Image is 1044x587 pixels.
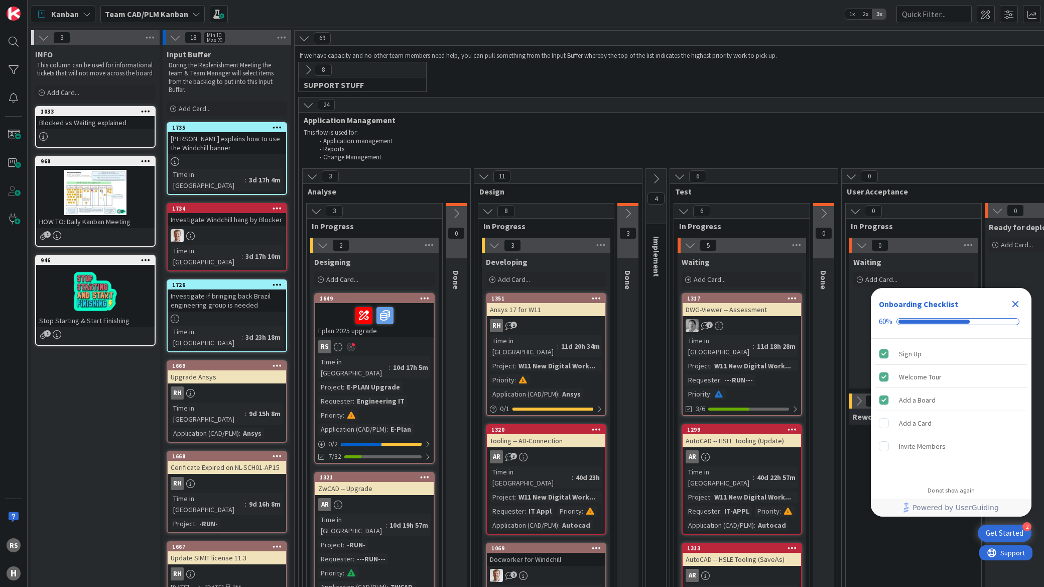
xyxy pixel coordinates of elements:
span: 7 [706,322,713,328]
div: 1649 [320,295,434,302]
div: HOW TO: Daily Kanban Meeting [36,215,155,228]
div: RH [487,319,605,332]
span: : [389,362,390,373]
div: Ansys 17 for W11 [487,303,605,316]
span: : [239,428,240,439]
span: : [558,520,560,531]
div: 11d 18h 28m [754,341,798,352]
div: 1299 [683,425,801,434]
div: Autocad [560,520,593,531]
span: Input Buffer [167,49,211,59]
div: Time in [GEOGRAPHIC_DATA] [686,335,753,357]
span: 3 [504,239,521,251]
span: : [710,492,712,503]
div: W11 New Digital Work... [516,360,598,371]
div: Priority [557,506,582,517]
div: -RUN- [197,518,220,529]
div: 1317DWG-Viewer -- Assessment [683,294,801,316]
div: Invite Members is incomplete. [875,435,1027,457]
a: 1726Investigate if bringing back Brazil engineering group is neededTime in [GEOGRAPHIC_DATA]:3d 2... [167,279,287,352]
span: : [558,388,560,400]
a: 1649Eplan 2025 upgradeRSTime in [GEOGRAPHIC_DATA]:10d 17h 5mProject:E-PLAN UpgradeRequester:Engin... [314,293,435,464]
span: : [525,506,526,517]
span: 6 [689,170,706,182]
span: INFO [35,49,53,59]
div: 9d 16h 8m [246,499,283,510]
div: Time in [GEOGRAPHIC_DATA] [171,169,245,191]
span: 1x [845,9,859,19]
div: Sign Up [899,348,922,360]
span: : [720,374,722,385]
span: : [753,472,754,483]
span: Add Card... [1001,240,1033,249]
a: Powered by UserGuiding [876,499,1026,517]
div: Open Get Started checklist, remaining modules: 2 [978,525,1031,542]
span: Test [675,186,825,197]
div: AR [683,569,801,582]
div: 1033Blocked vs Waiting explained [36,107,155,129]
div: Add a Board is complete. [875,389,1027,411]
div: IT-APPL [722,506,752,517]
div: 1669 [172,362,286,369]
div: ZwCAD -- Upgrade [315,482,434,495]
span: : [572,472,573,483]
span: 3 [619,227,636,239]
div: 11d 20h 34m [559,341,602,352]
span: : [343,539,344,550]
div: W11 New Digital Work... [712,492,794,503]
span: 5 [700,239,717,251]
div: [PERSON_NAME] explains how to use the Windchill banner [168,132,286,154]
div: -RUN- [344,539,368,550]
div: ---RUN--- [354,553,388,564]
div: 1317 [683,294,801,303]
span: : [582,506,583,517]
div: 1668 [168,452,286,461]
div: W11 New Digital Work... [516,492,598,503]
span: : [514,374,516,385]
div: Tooling -- AD-Connection [487,434,605,447]
div: 0/2 [315,438,434,450]
div: Time in [GEOGRAPHIC_DATA] [171,403,245,425]
div: 1726 [168,280,286,289]
span: : [710,388,712,400]
div: Max 20 [207,38,222,43]
span: : [353,396,354,407]
span: Done [451,270,461,289]
span: : [753,341,754,352]
div: Requester [686,374,720,385]
div: Priority [318,567,343,578]
div: 1317 [687,295,801,302]
p: During the Replenishment Meeting the team & Team Manager will select items from the backlog to pu... [169,61,285,94]
div: AR [318,498,331,511]
div: IT Appl [526,506,554,517]
span: 0 [1007,205,1024,217]
div: Add a Board [899,394,936,406]
div: 1735[PERSON_NAME] explains how to use the Windchill banner [168,123,286,154]
span: 3 [53,32,70,44]
div: E-Plan [388,424,414,435]
div: Add a Card is incomplete. [875,412,1027,434]
div: AV [683,319,801,332]
span: Design [479,186,629,197]
span: Designing [314,257,351,267]
div: AR [490,450,503,463]
div: 1321 [315,473,434,482]
span: : [241,332,243,343]
div: 1667 [172,543,286,550]
span: : [343,410,344,421]
div: Application (CAD/PLM) [490,388,558,400]
div: 3d 17h 4m [246,174,283,185]
div: 1313AutoCAD -- HSLE Tooling (SaveAs) [683,544,801,566]
div: 1313 [687,545,801,552]
span: 0 [871,239,888,251]
a: 968HOW TO: Daily Kanban Meeting [35,156,156,247]
div: Priority [686,388,710,400]
div: Application (CAD/PLM) [686,520,754,531]
span: In Progress [312,221,430,231]
div: ---RUN--- [722,374,755,385]
div: Requester [686,506,720,517]
div: Blocked vs Waiting explained [36,116,155,129]
div: RH [171,386,184,400]
span: 0 / 2 [328,439,338,449]
a: 1669Upgrade AnsysRHTime in [GEOGRAPHIC_DATA]:9d 15h 8mApplication (CAD/PLM):Ansys [167,360,287,443]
